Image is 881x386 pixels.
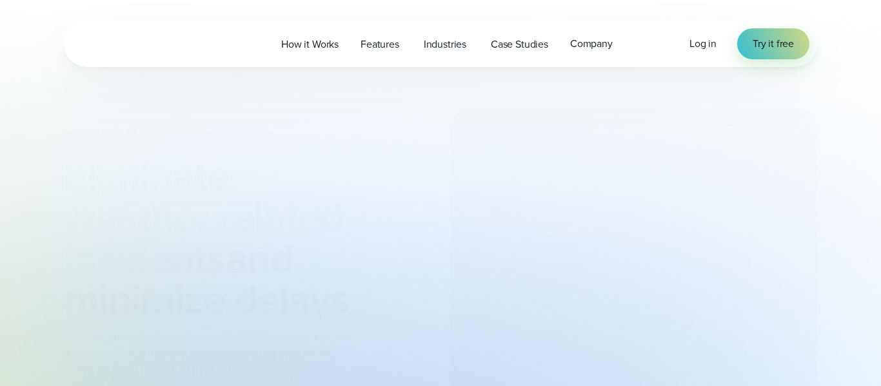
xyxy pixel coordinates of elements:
[270,31,350,57] a: How it Works
[737,28,809,59] a: Try it free
[281,37,339,52] span: How it Works
[361,37,399,52] span: Features
[424,37,466,52] span: Industries
[570,36,613,52] span: Company
[689,36,717,51] span: Log in
[689,36,717,52] a: Log in
[491,37,548,52] span: Case Studies
[480,31,559,57] a: Case Studies
[753,36,794,52] span: Try it free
